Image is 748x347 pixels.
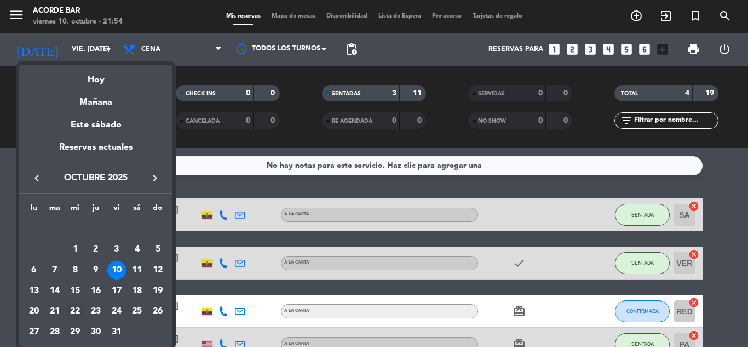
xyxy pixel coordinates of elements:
div: 10 [107,261,126,280]
div: 27 [25,323,43,342]
td: 15 de octubre de 2025 [65,281,85,302]
td: 4 de octubre de 2025 [127,240,148,260]
td: 29 de octubre de 2025 [65,322,85,343]
button: keyboard_arrow_right [145,171,165,185]
td: OCT. [24,219,168,240]
td: 1 de octubre de 2025 [65,240,85,260]
div: 29 [66,323,84,342]
th: domingo [147,202,168,219]
div: 21 [45,303,64,321]
td: 11 de octubre de 2025 [127,260,148,281]
td: 13 de octubre de 2025 [24,281,44,302]
td: 9 de octubre de 2025 [85,260,106,281]
td: 28 de octubre de 2025 [44,322,65,343]
span: octubre 2025 [47,171,145,185]
i: keyboard_arrow_right [148,172,162,185]
div: 5 [148,240,167,259]
div: 4 [128,240,146,259]
td: 6 de octubre de 2025 [24,260,44,281]
div: 22 [66,303,84,321]
div: 3 [107,240,126,259]
div: 18 [128,282,146,300]
td: 25 de octubre de 2025 [127,302,148,322]
div: 26 [148,303,167,321]
td: 24 de octubre de 2025 [106,302,127,322]
div: 24 [107,303,126,321]
div: 12 [148,261,167,280]
td: 30 de octubre de 2025 [85,322,106,343]
div: 28 [45,323,64,342]
div: 23 [87,303,105,321]
td: 14 de octubre de 2025 [44,281,65,302]
div: 20 [25,303,43,321]
th: lunes [24,202,44,219]
div: 11 [128,261,146,280]
div: 30 [87,323,105,342]
div: 7 [45,261,64,280]
td: 12 de octubre de 2025 [147,260,168,281]
td: 16 de octubre de 2025 [85,281,106,302]
div: 15 [66,282,84,300]
td: 23 de octubre de 2025 [85,302,106,322]
div: 31 [107,323,126,342]
th: sábado [127,202,148,219]
th: viernes [106,202,127,219]
th: martes [44,202,65,219]
td: 20 de octubre de 2025 [24,302,44,322]
div: 13 [25,282,43,300]
td: 8 de octubre de 2025 [65,260,85,281]
i: keyboard_arrow_left [30,172,43,185]
div: 17 [107,282,126,300]
div: 16 [87,282,105,300]
td: 2 de octubre de 2025 [85,240,106,260]
div: Este sábado [19,110,172,140]
td: 7 de octubre de 2025 [44,260,65,281]
button: keyboard_arrow_left [27,171,47,185]
div: 9 [87,261,105,280]
div: 25 [128,303,146,321]
td: 10 de octubre de 2025 [106,260,127,281]
td: 3 de octubre de 2025 [106,240,127,260]
div: 2 [87,240,105,259]
td: 17 de octubre de 2025 [106,281,127,302]
td: 19 de octubre de 2025 [147,281,168,302]
div: Mañana [19,87,172,110]
td: 31 de octubre de 2025 [106,322,127,343]
td: 26 de octubre de 2025 [147,302,168,322]
td: 5 de octubre de 2025 [147,240,168,260]
div: 8 [66,261,84,280]
div: 1 [66,240,84,259]
div: Reservas actuales [19,140,172,163]
td: 18 de octubre de 2025 [127,281,148,302]
th: jueves [85,202,106,219]
td: 27 de octubre de 2025 [24,322,44,343]
td: 22 de octubre de 2025 [65,302,85,322]
td: 21 de octubre de 2025 [44,302,65,322]
th: miércoles [65,202,85,219]
div: 19 [148,282,167,300]
div: 14 [45,282,64,300]
div: 6 [25,261,43,280]
div: Hoy [19,65,172,87]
